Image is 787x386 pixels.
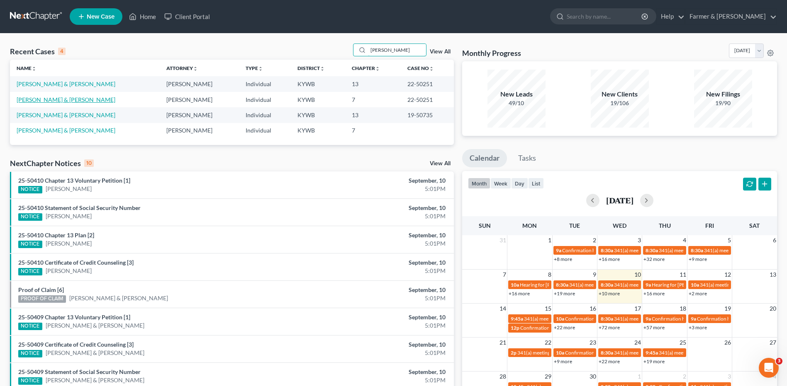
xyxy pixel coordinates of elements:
span: 10a [511,282,519,288]
div: New Leads [487,89,546,99]
div: 19/90 [694,99,752,107]
div: September, 10 [309,313,446,321]
span: 8:30a [691,247,703,253]
td: 22-50251 [401,76,454,92]
div: NOTICE [18,213,42,221]
input: Search by name... [368,44,426,56]
a: 25-50410 Chapter 13 Plan [2] [18,232,94,239]
a: +19 more [643,358,665,364]
div: 49/10 [487,99,546,107]
a: [PERSON_NAME] & [PERSON_NAME] [46,321,144,330]
span: 14 [499,304,507,314]
a: [PERSON_NAME] & [PERSON_NAME] [17,127,115,134]
i: unfold_more [32,66,37,71]
span: 26 [724,338,732,347]
span: Confirmation hearing for [PERSON_NAME] [565,350,659,356]
div: New Filings [694,89,752,99]
i: unfold_more [375,66,380,71]
div: September, 10 [309,286,446,294]
div: 19/106 [591,99,649,107]
span: Wed [613,222,626,229]
span: New Case [87,14,115,20]
span: Sat [749,222,760,229]
span: 341(a) meeting for [PERSON_NAME] & [PERSON_NAME] [569,282,693,288]
div: NextChapter Notices [10,158,94,168]
span: 6 [772,235,777,245]
div: Recent Cases [10,46,66,56]
span: 10a [691,282,699,288]
span: 12p [511,325,519,331]
td: 13 [345,76,401,92]
span: 27 [769,338,777,347]
iframe: Intercom live chat [759,358,779,378]
a: [PERSON_NAME] & [PERSON_NAME] [17,80,115,87]
button: month [468,178,490,189]
td: Individual [239,123,291,138]
span: 8:30a [646,247,658,253]
span: Confirmation hearing for [PERSON_NAME] [562,247,656,253]
span: 9:45a [646,350,658,356]
div: NOTICE [18,268,42,275]
a: +22 more [599,358,620,364]
span: 31 [499,235,507,245]
span: 23 [589,338,597,347]
a: Case Nounfold_more [407,65,434,71]
span: 25 [679,338,687,347]
span: 24 [633,338,642,347]
div: New Clients [591,89,649,99]
span: 2 [592,235,597,245]
a: 25-50410 Certificate of Credit Counseling [3] [18,259,134,266]
span: 3 [776,358,782,364]
span: 16 [589,304,597,314]
span: Sun [479,222,491,229]
i: unfold_more [193,66,198,71]
a: [PERSON_NAME] & [PERSON_NAME] [46,376,144,384]
div: NOTICE [18,186,42,193]
span: 18 [679,304,687,314]
td: KYWB [291,107,345,123]
td: KYWB [291,76,345,92]
div: September, 10 [309,204,446,212]
a: Attorneyunfold_more [166,65,198,71]
a: [PERSON_NAME] & [PERSON_NAME] [69,294,168,302]
a: +16 more [509,290,530,297]
button: list [528,178,544,189]
span: 19 [724,304,732,314]
a: [PERSON_NAME] [46,212,92,220]
span: 9a [556,247,561,253]
i: unfold_more [429,66,434,71]
span: 9:45a [511,316,523,322]
a: Districtunfold_more [297,65,325,71]
a: +16 more [599,256,620,262]
div: 5:01PM [309,212,446,220]
input: Search by name... [567,9,643,24]
span: Thu [659,222,671,229]
a: [PERSON_NAME] & [PERSON_NAME] [46,349,144,357]
span: Confirmation hearing for [PERSON_NAME] & [PERSON_NAME] [520,325,658,331]
td: Individual [239,92,291,107]
div: September, 10 [309,368,446,376]
a: +19 more [554,290,575,297]
span: 341(a) meeting for [PERSON_NAME] [614,282,694,288]
span: 28 [499,372,507,381]
span: Confirmation hearing for [PERSON_NAME] [652,316,746,322]
td: KYWB [291,92,345,107]
span: 8:30a [601,316,613,322]
span: 341(a) meeting for [PERSON_NAME] [700,282,780,288]
a: Farmer & [PERSON_NAME] [685,9,777,24]
span: 5 [727,235,732,245]
td: [PERSON_NAME] [160,76,239,92]
td: 22-50251 [401,92,454,107]
a: Client Portal [160,9,214,24]
i: unfold_more [320,66,325,71]
span: 341(a) meeting for [PERSON_NAME] & [PERSON_NAME] [614,316,738,322]
div: 4 [58,48,66,55]
a: +32 more [643,256,665,262]
span: 21 [499,338,507,347]
span: 9a [646,282,651,288]
span: 8:30a [601,282,613,288]
a: +9 more [554,358,572,364]
a: [PERSON_NAME] & [PERSON_NAME] [17,111,115,118]
span: 2p [511,350,517,356]
span: 7 [502,270,507,280]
